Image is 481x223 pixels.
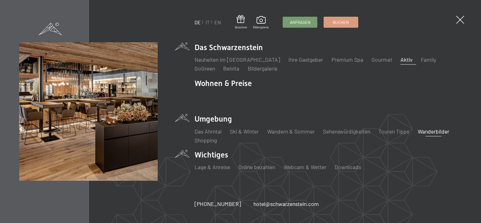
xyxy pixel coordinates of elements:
a: Gutschein [235,15,247,29]
a: hotel@schwarzenstein.com [253,200,319,208]
a: Neuheiten im [GEOGRAPHIC_DATA] [195,56,280,63]
a: Shopping [195,137,217,144]
span: Gutschein [235,26,247,29]
a: Sehenswürdigkeiten [323,128,370,135]
a: Bildergalerie [253,16,269,29]
a: Webcam & Wetter [284,163,326,170]
a: IT [206,19,210,25]
a: Wandern & Sommer [267,128,315,135]
a: Online bezahlen [238,163,275,170]
a: Aktiv [400,56,412,63]
span: Buchen [333,20,349,25]
a: Downloads [335,163,361,170]
span: Anfragen [290,20,310,25]
a: GoGreen [195,65,215,72]
a: Wanderbilder [418,128,449,135]
a: Premium Spa [331,56,363,63]
a: Buchen [324,17,358,27]
span: Bildergalerie [253,26,269,29]
a: Family [421,56,436,63]
a: Touren Tipps [378,128,409,135]
span: [PHONE_NUMBER] [195,200,241,207]
a: DE [195,19,201,25]
a: Lage & Anreise [195,163,230,170]
a: Gourmet [371,56,392,63]
a: Ski & Winter [230,128,259,135]
a: [PHONE_NUMBER] [195,200,241,208]
a: Bildergalerie [248,65,277,72]
a: Anfragen [283,17,317,27]
a: Ihre Gastgeber [288,56,323,63]
a: Das Ahrntal [195,128,222,135]
a: EN [214,19,221,25]
a: Belvita [223,65,239,72]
